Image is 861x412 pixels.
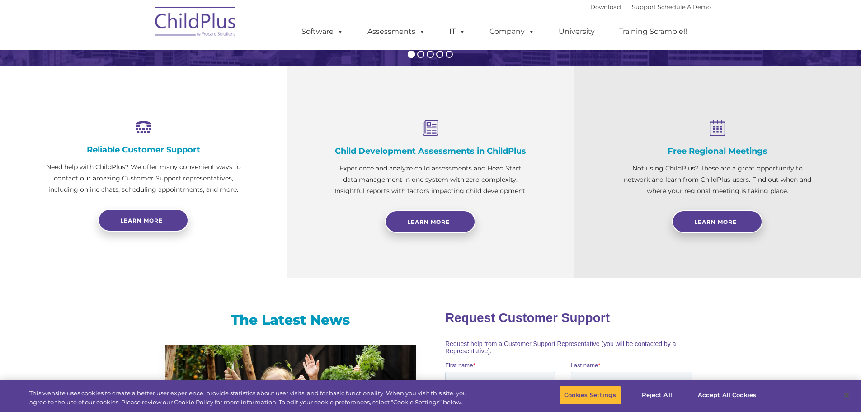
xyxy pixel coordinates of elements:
a: Software [292,23,353,41]
a: Assessments [358,23,434,41]
button: Reject All [629,386,685,405]
a: Schedule A Demo [658,3,711,10]
p: Experience and analyze child assessments and Head Start data management in one system with zero c... [332,163,529,197]
h3: The Latest News [165,311,416,329]
a: Download [590,3,621,10]
a: University [550,23,604,41]
a: Company [480,23,544,41]
a: Training Scramble!! [610,23,696,41]
button: Accept All Cookies [693,386,761,405]
h4: Free Regional Meetings [619,146,816,156]
p: Not using ChildPlus? These are a great opportunity to network and learn from ChildPlus users. Fin... [619,163,816,197]
div: This website uses cookies to create a better user experience, provide statistics about user visit... [29,389,474,407]
span: Phone number [126,97,164,104]
h4: Child Development Assessments in ChildPlus [332,146,529,156]
h4: Reliable Customer Support [45,145,242,155]
font: | [590,3,711,10]
button: Close [837,385,856,405]
a: Learn More [385,210,475,233]
img: ChildPlus by Procare Solutions [151,0,241,46]
button: Cookies Settings [559,386,621,405]
a: Support [632,3,656,10]
span: Learn more [120,217,163,224]
p: Need help with ChildPlus? We offer many convenient ways to contact our amazing Customer Support r... [45,161,242,195]
span: Learn More [694,218,737,225]
span: Last name [126,60,153,66]
a: Learn More [672,210,762,233]
a: IT [440,23,475,41]
a: Learn more [98,209,188,232]
span: Learn More [407,218,450,225]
